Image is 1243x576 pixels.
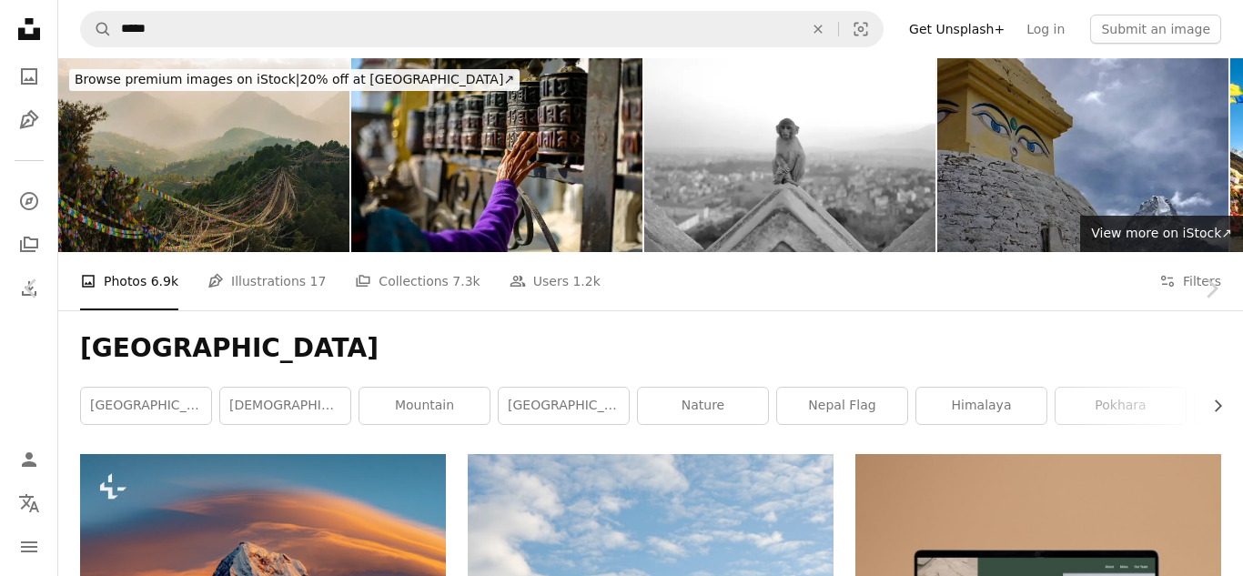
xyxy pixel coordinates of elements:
button: Search Unsplash [81,12,112,46]
a: View more on iStock↗ [1080,216,1243,252]
button: Filters [1159,252,1221,310]
button: scroll list to the right [1201,388,1221,424]
img: Monkey on the top of Kathmandu, Nepal [644,58,935,252]
button: Clear [798,12,838,46]
a: Next [1179,201,1243,376]
span: View more on iStock ↗ [1091,226,1232,240]
img: Prayer wheels of Swayambhunath Stupa [351,58,642,252]
a: nature [638,388,768,424]
span: 17 [310,271,327,291]
a: Photos [11,58,47,95]
a: Users 1.2k [510,252,601,310]
a: pokhara [1056,388,1186,424]
a: himalaya [916,388,1046,424]
button: Submit an image [1090,15,1221,44]
h1: [GEOGRAPHIC_DATA] [80,332,1221,365]
form: Find visuals sitewide [80,11,884,47]
a: [DEMOGRAPHIC_DATA] girl [220,388,350,424]
span: Browse premium images on iStock | [75,72,299,86]
img: Stupa with eyes of Buddha in front of Ama Dablam [937,58,1228,252]
span: 1.2k [572,271,600,291]
a: mountain [359,388,490,424]
a: nepal flag [777,388,907,424]
a: Log in / Sign up [11,441,47,478]
a: Get Unsplash+ [898,15,1016,44]
a: Illustrations [11,102,47,138]
span: 7.3k [452,271,480,291]
span: 20% off at [GEOGRAPHIC_DATA] ↗ [75,72,514,86]
a: [GEOGRAPHIC_DATA] [81,388,211,424]
a: Browse premium images on iStock|20% off at [GEOGRAPHIC_DATA]↗ [58,58,531,102]
button: Menu [11,529,47,565]
a: Collections 7.3k [355,252,480,310]
img: Green hills and prayer flags in Himalaya mountains [58,58,349,252]
button: Language [11,485,47,521]
a: Illustrations 17 [207,252,326,310]
a: [GEOGRAPHIC_DATA] [499,388,629,424]
a: Explore [11,183,47,219]
button: Visual search [839,12,883,46]
a: Log in [1016,15,1076,44]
